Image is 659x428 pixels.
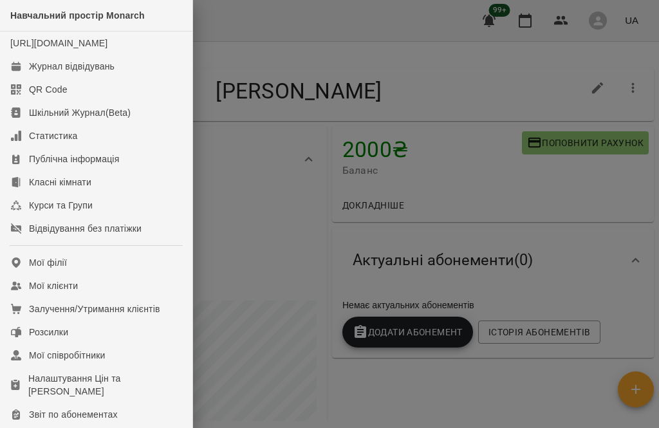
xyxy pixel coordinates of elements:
div: Залучення/Утримання клієнтів [29,302,160,315]
div: Публічна інформація [29,153,119,165]
div: Звіт по абонементах [29,408,118,421]
div: QR Code [29,83,68,96]
div: Журнал відвідувань [29,60,115,73]
div: Класні кімнати [29,176,91,189]
div: Курси та Групи [29,199,93,212]
div: Розсилки [29,326,68,339]
div: Шкільний Журнал(Beta) [29,106,131,119]
div: Статистика [29,129,78,142]
div: Відвідування без платіжки [29,222,142,235]
a: [URL][DOMAIN_NAME] [10,38,107,48]
div: Мої клієнти [29,279,78,292]
span: Навчальний простір Monarch [10,10,145,21]
div: Мої філії [29,256,67,269]
div: Мої співробітники [29,349,106,362]
div: Налаштування Цін та [PERSON_NAME] [28,372,182,398]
